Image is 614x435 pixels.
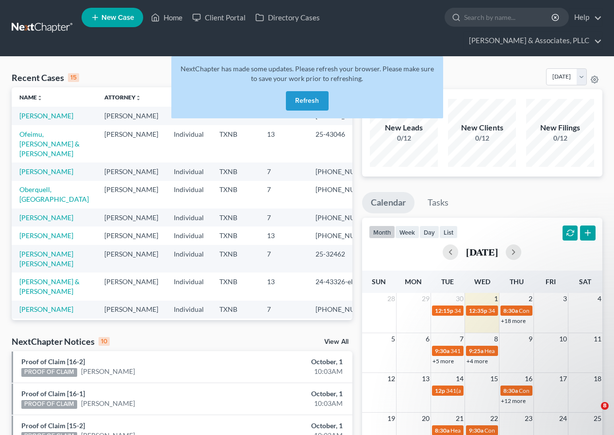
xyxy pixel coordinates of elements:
div: 0/12 [448,133,516,143]
div: 10:03AM [242,367,342,376]
td: 25-43046 [308,125,383,162]
td: [PERSON_NAME] [97,181,166,209]
td: 7 [259,209,308,226]
a: View All [324,338,348,345]
span: New Case [101,14,134,21]
a: [PERSON_NAME] [19,305,73,313]
td: 7 [259,301,308,319]
td: 7 [259,319,308,346]
td: [PHONE_NUMBER] [308,162,383,180]
button: week [395,226,419,239]
td: 7 [259,162,308,180]
a: Nameunfold_more [19,94,43,101]
a: Attorneyunfold_more [104,94,141,101]
td: TXNB [212,209,259,226]
a: [PERSON_NAME] [PERSON_NAME] [19,250,73,268]
div: 0/12 [526,133,594,143]
span: 12 [386,373,396,385]
a: [PERSON_NAME] [19,167,73,176]
div: October, 1 [242,389,342,399]
span: 5 [390,333,396,345]
td: TXNB [212,162,259,180]
div: 10 [99,337,110,346]
div: New Filings [526,122,594,133]
td: [PERSON_NAME] [97,301,166,319]
div: 10:03AM [242,399,342,408]
td: 24-43326-elm13 [308,273,383,300]
td: 7 [259,181,308,209]
td: TXNB [212,181,259,209]
td: Individual [166,245,212,273]
span: 13 [421,373,431,385]
a: Client Portal [187,9,250,26]
button: day [419,226,439,239]
td: TXNB [212,245,259,273]
a: Proof of Claim [16-1] [21,389,85,398]
td: [PERSON_NAME] [97,245,166,273]
td: TXNB [212,125,259,162]
a: [PERSON_NAME] [81,399,135,408]
div: October, 1 [242,357,342,367]
a: [PERSON_NAME] [81,367,135,376]
td: [PERSON_NAME] [97,125,166,162]
td: Individual [166,181,212,209]
button: month [369,226,395,239]
td: [PHONE_NUMBER] [308,301,383,319]
span: 29 [421,293,431,305]
td: [PERSON_NAME] [97,107,166,125]
a: [PERSON_NAME] [19,213,73,222]
span: 22 [489,413,499,424]
td: Individual [166,209,212,226]
a: Oberquell, [GEOGRAPHIC_DATA] [19,185,89,203]
td: [PERSON_NAME] [97,226,166,244]
td: [PERSON_NAME] [97,209,166,226]
td: [PHONE_NUMBER] [308,181,383,209]
a: [PERSON_NAME] & [PERSON_NAME] [19,277,80,295]
i: unfold_more [135,95,141,101]
td: [PHONE_NUMBER] [308,209,383,226]
td: 13 [259,273,308,300]
a: Home [146,9,187,26]
span: 19 [386,413,396,424]
td: Individual [166,273,212,300]
span: Confirmation hearing for [PERSON_NAME] [484,427,595,434]
td: Individual [166,226,212,244]
a: Proof of Claim [15-2] [21,421,85,430]
td: TXNB [212,273,259,300]
span: 20 [421,413,431,424]
td: Individual [166,107,212,125]
a: [PERSON_NAME] & Associates, PLLC [464,32,602,49]
div: PROOF OF CLAIM [21,400,77,409]
div: 0/12 [370,133,438,143]
input: Search by name... [464,8,553,26]
td: Corp [166,319,212,346]
td: [PHONE_NUMBER] [308,226,383,244]
span: 28 [386,293,396,305]
a: Calendar [362,192,415,213]
button: Refresh [286,91,329,111]
td: 25-32462 [308,245,383,273]
div: PROOF OF CLAIM [21,368,77,377]
a: Proof of Claim [16-2] [21,357,85,366]
a: [PERSON_NAME] [19,231,73,240]
div: New Clients [448,122,516,133]
td: [PERSON_NAME] [97,162,166,180]
td: [PERSON_NAME] [97,273,166,300]
div: 15 [68,73,79,82]
td: [PERSON_NAME] [97,319,166,346]
span: NextChapter has made some updates. Please refresh your browser. Please make sure to save your wor... [181,64,434,82]
i: unfold_more [37,95,43,101]
div: October, 1 [242,421,342,431]
span: 9:30a [469,427,483,434]
td: 13 [259,125,308,162]
td: Individual [166,125,212,162]
td: TXNB [212,301,259,319]
td: 7 [259,245,308,273]
span: 23 [524,413,533,424]
span: 8 [601,402,609,410]
div: NextChapter Notices [12,336,110,347]
a: [PERSON_NAME] [19,112,73,120]
div: New Leads [370,122,438,133]
a: +12 more [501,397,526,404]
span: Mon [405,277,422,286]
